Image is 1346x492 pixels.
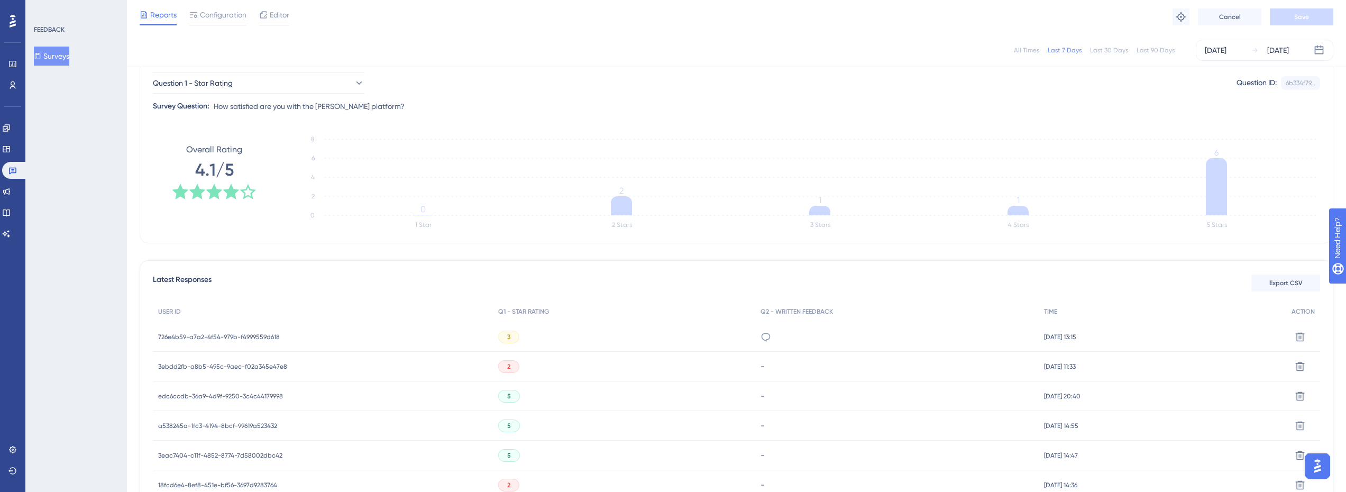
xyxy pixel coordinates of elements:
[158,307,181,316] span: USER ID
[761,361,1033,371] div: -
[507,451,511,460] span: 5
[498,307,549,316] span: Q1 - STAR RATING
[34,25,65,34] div: FEEDBACK
[311,135,315,143] tspan: 8
[200,8,246,21] span: Configuration
[1044,333,1076,341] span: [DATE] 13:15
[761,421,1033,431] div: -
[612,221,632,229] text: 2 Stars
[1237,76,1277,90] div: Question ID:
[153,72,364,94] button: Question 1 - Star Rating
[1286,79,1315,87] div: 6b334f79...
[158,392,283,400] span: edc6ccdb-36a9-4d9f-9250-3c4c44179998
[1014,46,1039,54] div: All Times
[158,333,280,341] span: 726e4b59-a7a2-4f54-979b-f4999559d618
[1044,481,1077,489] span: [DATE] 14:36
[1219,13,1241,21] span: Cancel
[1044,362,1076,371] span: [DATE] 11:33
[310,212,315,219] tspan: 0
[761,391,1033,401] div: -
[1044,451,1078,460] span: [DATE] 14:47
[507,481,510,489] span: 2
[214,100,405,113] span: How satisfied are you with the [PERSON_NAME] platform?
[158,422,277,430] span: a538245a-1fc3-4194-8bcf-99619a523432
[158,362,287,371] span: 3ebdd2fb-a8b5-495c-9aec-f02a345e47e8
[25,3,66,15] span: Need Help?
[420,204,426,214] tspan: 0
[1292,307,1315,316] span: ACTION
[34,47,69,66] button: Surveys
[1198,8,1261,25] button: Cancel
[158,481,277,489] span: 18fcd6e4-8ef8-451e-bf56-3697d9283764
[153,100,209,113] div: Survey Question:
[312,193,315,200] tspan: 2
[1294,13,1309,21] span: Save
[415,221,432,229] text: 1 Star
[1207,221,1227,229] text: 5 Stars
[761,450,1033,460] div: -
[1270,8,1333,25] button: Save
[507,333,510,341] span: 3
[1137,46,1175,54] div: Last 90 Days
[507,362,510,371] span: 2
[311,174,315,181] tspan: 4
[810,221,830,229] text: 3 Stars
[507,392,511,400] span: 5
[158,451,282,460] span: 3eac7404-c11f-4852-8774-7d58002dbc42
[153,274,212,293] span: Latest Responses
[312,154,315,162] tspan: 6
[1008,221,1029,229] text: 4 Stars
[761,307,833,316] span: Q2 - WRITTEN FEEDBACK
[1090,46,1128,54] div: Last 30 Days
[270,8,289,21] span: Editor
[1251,275,1320,291] button: Export CSV
[507,422,511,430] span: 5
[1048,46,1082,54] div: Last 7 Days
[1269,279,1303,287] span: Export CSV
[1302,450,1333,482] iframe: UserGuiding AI Assistant Launcher
[153,77,233,89] span: Question 1 - Star Rating
[1267,44,1289,57] div: [DATE]
[186,143,242,156] span: Overall Rating
[1214,148,1219,158] tspan: 6
[1044,307,1057,316] span: TIME
[1017,195,1020,205] tspan: 1
[1205,44,1226,57] div: [DATE]
[195,158,234,181] span: 4.1/5
[819,195,821,205] tspan: 1
[619,186,624,196] tspan: 2
[150,8,177,21] span: Reports
[1044,392,1081,400] span: [DATE] 20:40
[1044,422,1078,430] span: [DATE] 14:55
[761,480,1033,490] div: -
